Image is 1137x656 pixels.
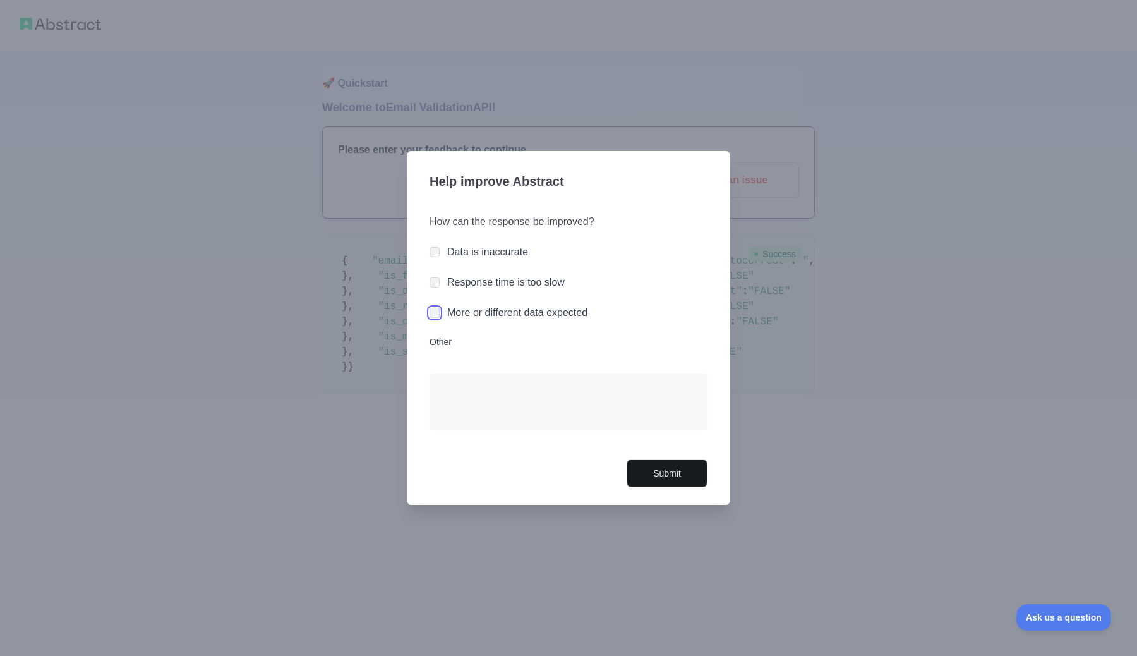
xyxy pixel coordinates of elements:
[430,166,707,199] h3: Help improve Abstract
[447,277,565,288] label: Response time is too slow
[447,246,528,257] label: Data is inaccurate
[447,307,587,318] label: More or different data expected
[1016,604,1112,631] iframe: Toggle Customer Support
[627,459,707,488] button: Submit
[430,336,707,348] label: Other
[430,214,707,229] h3: How can the response be improved?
